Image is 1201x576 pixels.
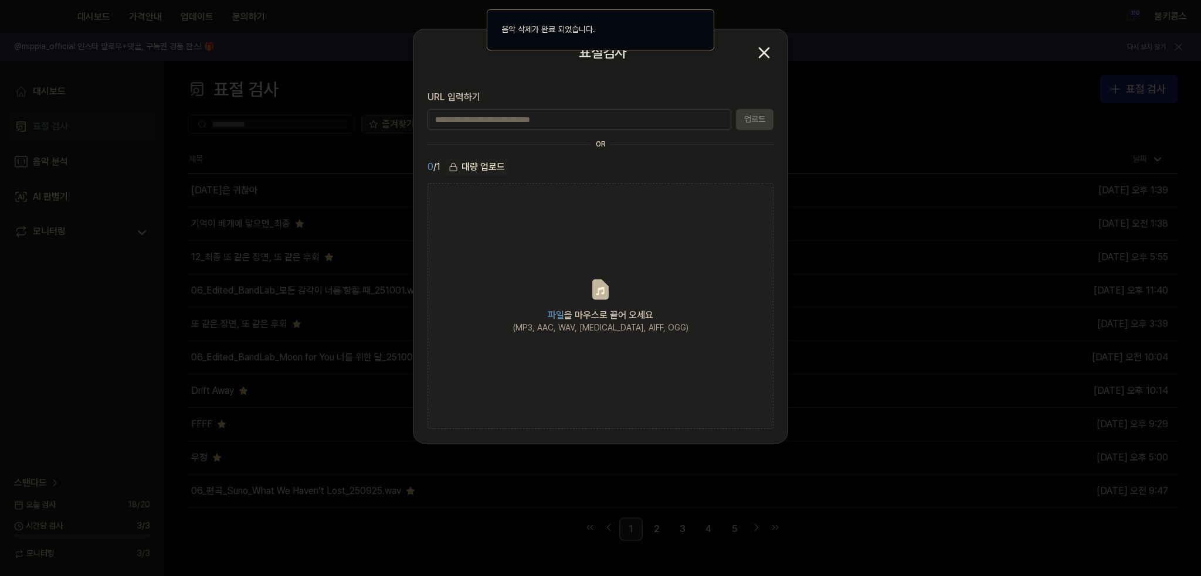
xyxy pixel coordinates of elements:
[428,90,773,104] label: URL 입력하기
[428,160,433,174] span: 0
[513,322,688,334] div: (MP3, AAC, WAV, [MEDICAL_DATA], AIFF, OGG)
[548,309,653,321] span: 을 마우스로 끌어 오세요
[445,159,508,175] div: 대량 업로드
[596,139,606,149] div: OR
[445,159,508,176] button: 대량 업로드
[428,159,440,176] div: / 1
[579,42,627,64] h2: 표절검사
[548,309,564,321] span: 파일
